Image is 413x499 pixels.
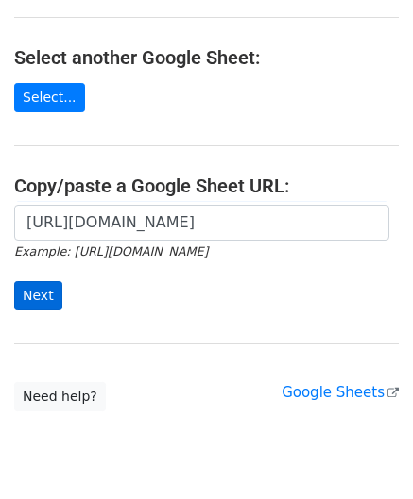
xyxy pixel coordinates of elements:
iframe: Chat Widget [318,408,413,499]
input: Next [14,281,62,310]
input: Paste your Google Sheet URL here [14,205,389,241]
a: Need help? [14,382,106,411]
small: Example: [URL][DOMAIN_NAME] [14,244,208,258]
a: Select... [14,83,85,112]
h4: Select another Google Sheet: [14,46,399,69]
h4: Copy/paste a Google Sheet URL: [14,175,399,197]
a: Google Sheets [282,384,399,401]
